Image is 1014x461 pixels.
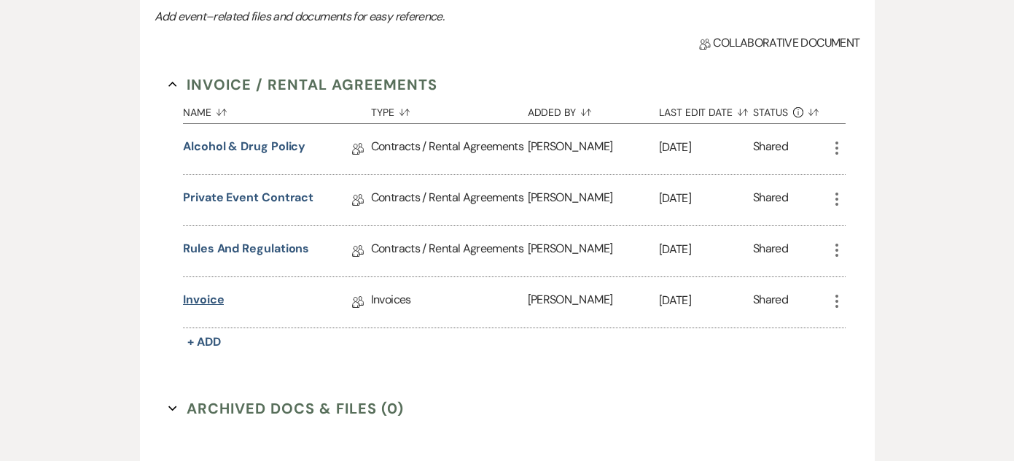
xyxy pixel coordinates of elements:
[753,291,788,314] div: Shared
[183,332,225,352] button: + Add
[659,96,753,123] button: Last Edit Date
[659,138,753,157] p: [DATE]
[528,226,659,276] div: [PERSON_NAME]
[753,240,788,263] div: Shared
[183,240,309,263] a: Rules and Regulations
[187,334,221,349] span: + Add
[659,240,753,259] p: [DATE]
[753,189,788,212] div: Shared
[168,74,437,96] button: Invoice / Rental Agreements
[155,7,665,26] p: Add event–related files and documents for easy reference.
[183,96,371,123] button: Name
[183,189,313,212] a: Private Event Contract
[753,138,788,160] div: Shared
[659,189,753,208] p: [DATE]
[699,34,859,52] span: Collaborative document
[659,291,753,310] p: [DATE]
[371,277,528,328] div: Invoices
[183,138,305,160] a: Alcohol & Drug Policy
[371,226,528,276] div: Contracts / Rental Agreements
[528,277,659,328] div: [PERSON_NAME]
[528,96,659,123] button: Added By
[528,175,659,225] div: [PERSON_NAME]
[371,175,528,225] div: Contracts / Rental Agreements
[183,291,224,314] a: Invoice
[168,398,404,419] button: Archived Docs & Files (0)
[753,96,828,123] button: Status
[753,107,788,117] span: Status
[528,124,659,174] div: [PERSON_NAME]
[371,124,528,174] div: Contracts / Rental Agreements
[371,96,528,123] button: Type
